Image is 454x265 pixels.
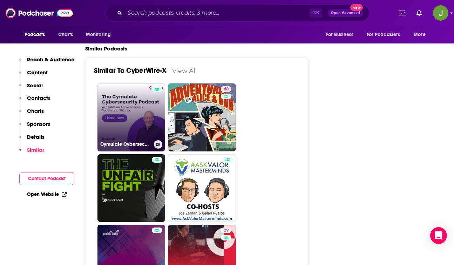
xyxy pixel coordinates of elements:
[100,141,151,147] h3: Cymulate Cybersecurity Podcast
[27,108,44,114] p: Charts
[328,9,363,17] button: Open AdvancedNew
[409,28,434,41] button: open menu
[19,56,74,69] button: Reach & Audience
[19,108,44,121] button: Charts
[172,67,197,74] a: View All
[27,95,50,101] p: Contacts
[321,28,362,41] button: open menu
[224,227,229,234] span: 29
[27,121,50,127] p: Sponsors
[224,86,229,93] span: 40
[125,7,309,19] input: Search podcasts, credits, & more...
[433,5,448,21] span: Logged in as jon47193
[367,30,400,40] span: For Podcasters
[221,86,231,92] a: 40
[350,4,363,11] span: New
[86,30,111,40] span: Monitoring
[106,5,369,21] div: Search podcasts, credits, & more...
[85,45,127,52] h2: Similar Podcasts
[54,28,77,41] a: Charts
[6,6,73,20] img: Podchaser - Follow, Share and Rate Podcasts
[396,7,408,19] a: Show notifications dropdown
[19,121,50,134] button: Sponsors
[19,82,43,95] button: Social
[25,30,45,40] span: Podcasts
[414,7,425,19] a: Show notifications dropdown
[19,69,48,82] button: Content
[433,5,448,21] img: User Profile
[27,134,45,140] p: Details
[19,172,74,185] button: Contact Podcast
[19,147,44,159] button: Similar
[20,28,54,41] button: open menu
[309,8,322,18] span: ⌘ K
[430,227,447,244] div: Open Intercom Messenger
[19,95,50,108] button: Contacts
[27,69,48,76] p: Content
[97,83,165,151] a: Cymulate Cybersecurity Podcast
[331,11,360,15] span: Open Advanced
[326,30,354,40] span: For Business
[27,191,67,197] a: Open Website
[19,134,45,147] button: Details
[221,227,231,233] a: 29
[414,30,426,40] span: More
[27,56,74,63] p: Reach & Audience
[81,28,120,41] button: open menu
[362,28,411,41] button: open menu
[27,82,43,89] p: Social
[433,5,448,21] button: Show profile menu
[27,147,44,153] p: Similar
[168,83,236,151] a: 40
[58,30,73,40] span: Charts
[94,66,167,75] a: Similar To CyberWire-X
